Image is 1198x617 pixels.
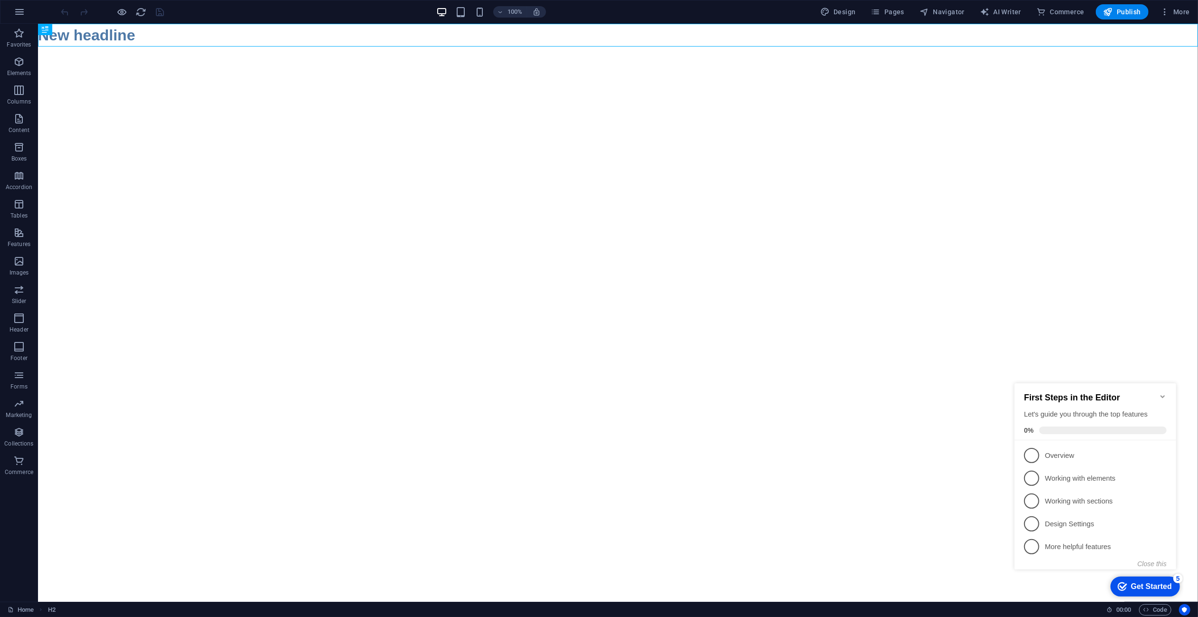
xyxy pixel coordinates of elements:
span: 00 00 [1116,604,1131,616]
p: Elements [7,69,31,77]
span: Design [820,7,856,17]
p: Forms [10,383,28,390]
a: Click to cancel selection. Double-click to open Pages [8,604,34,616]
button: Commerce [1033,4,1088,19]
span: AI Writer [980,7,1021,17]
span: : [1123,606,1124,613]
div: Minimize checklist [148,23,156,30]
h6: Session time [1106,604,1131,616]
p: Overview [34,81,148,91]
span: Navigator [920,7,965,17]
div: Get Started [120,212,161,221]
p: Favorites [7,41,31,48]
li: Overview [4,74,165,97]
button: Code [1139,604,1171,616]
button: Navigator [916,4,968,19]
nav: breadcrumb [48,604,56,616]
h6: 100% [508,6,523,18]
button: Publish [1096,4,1149,19]
i: Reload page [136,7,147,18]
button: More [1156,4,1194,19]
p: More helpful features [34,172,148,182]
p: Commerce [5,468,33,476]
p: Features [8,240,30,248]
span: Commerce [1036,7,1084,17]
button: Click here to leave preview mode and continue editing [116,6,128,18]
p: Footer [10,354,28,362]
p: Columns [7,98,31,105]
span: 0% [13,57,29,64]
li: Design Settings [4,142,165,165]
p: Collections [4,440,33,447]
button: Usercentrics [1179,604,1190,616]
button: Close this [127,190,156,198]
span: Code [1143,604,1167,616]
p: Working with sections [34,126,148,136]
span: Publish [1103,7,1141,17]
button: AI Writer [976,4,1025,19]
p: Content [9,126,29,134]
p: Images [10,269,29,276]
li: Working with elements [4,97,165,120]
span: Pages [871,7,904,17]
button: 100% [493,6,527,18]
p: Header [10,326,29,333]
p: Tables [10,212,28,219]
p: Working with elements [34,104,148,114]
i: On resize automatically adjust zoom level to fit chosen device. [532,8,541,16]
p: Slider [12,297,27,305]
span: More [1160,7,1190,17]
div: Get Started 5 items remaining, 0% complete [100,207,169,227]
p: Marketing [6,411,32,419]
p: Boxes [11,155,27,162]
button: Pages [867,4,908,19]
div: 5 [163,204,172,213]
p: Accordion [6,183,32,191]
li: More helpful features [4,165,165,188]
div: Let's guide you through the top features [13,39,156,49]
button: reload [135,6,147,18]
h2: First Steps in the Editor [13,23,156,33]
p: Design Settings [34,149,148,159]
button: Design [816,4,860,19]
li: Working with sections [4,120,165,142]
span: Click to select. Double-click to edit [48,604,56,616]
